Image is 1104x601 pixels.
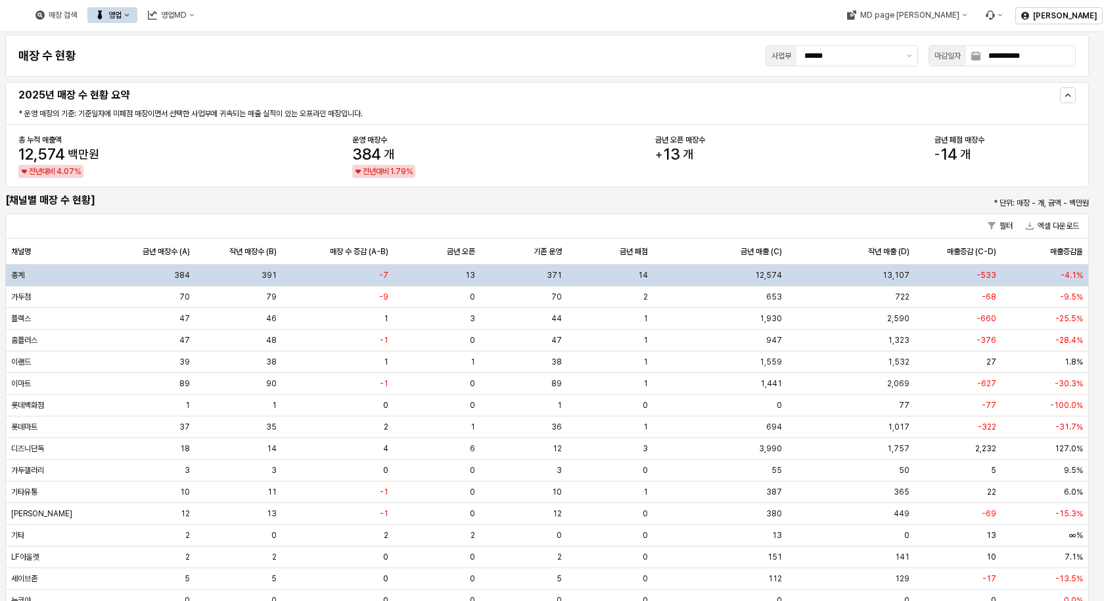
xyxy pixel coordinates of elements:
[655,148,662,160] span: +
[977,335,996,345] span: -376
[20,165,81,178] span: down 4.07% negative trend
[267,487,277,497] span: 11
[108,11,122,20] div: 영업
[894,508,909,519] span: 449
[471,357,475,367] span: 1
[11,422,37,432] span: 롯데마트
[1055,443,1083,454] span: 127.0%
[11,313,31,324] span: 플렉스
[11,270,24,280] span: 총계
[62,167,64,176] span: .
[180,443,190,454] span: 18
[934,135,1076,145] div: 금년 폐점 매장수
[683,148,693,160] span: 개
[11,552,39,562] span: LF아울렛
[1060,292,1083,302] span: -9.5%
[760,313,782,324] span: 1,930
[1064,487,1083,497] span: 6.0%
[839,7,975,23] div: MD page 이동
[986,552,996,562] span: 10
[470,292,475,302] span: 0
[1050,400,1083,411] span: -100.0%
[11,246,31,257] span: 채널명
[271,465,277,476] span: 3
[179,313,190,324] span: 47
[1064,465,1083,476] span: 9.5%
[383,573,388,584] span: 0
[140,7,202,23] div: 영업MD
[390,167,394,176] span: 1
[941,145,957,164] span: 14
[982,218,1018,234] button: 필터
[271,530,277,541] span: 0
[471,530,475,541] span: 2
[384,530,388,541] span: 2
[766,487,782,497] span: 387
[899,465,909,476] span: 50
[179,378,190,389] span: 89
[839,7,975,23] button: MD page [PERSON_NAME]
[470,335,475,345] span: 0
[643,465,648,476] span: 0
[266,357,277,367] span: 38
[470,573,475,584] span: 0
[18,49,76,62] h4: 매장 수 현황
[384,357,388,367] span: 1
[161,11,187,20] div: 영업MD
[904,530,909,541] span: 0
[470,487,475,497] span: 0
[384,148,394,160] span: 개
[380,508,388,519] span: -1
[380,335,388,345] span: -1
[5,194,177,207] h5: [채널별 매장 수 현황]
[755,270,782,280] span: 12,574
[380,487,388,497] span: -1
[771,465,782,476] span: 55
[982,573,996,584] span: -17
[470,400,475,411] span: 0
[87,7,137,23] div: 영업
[766,508,782,519] span: 380
[185,530,190,541] span: 2
[1061,270,1083,280] span: -4.1%
[887,313,909,324] span: 2,590
[655,135,721,145] div: 금년 오픈 매장수
[11,357,31,367] span: 이랜드
[11,530,24,541] span: 기타
[534,246,562,257] span: 기존 운영
[471,422,475,432] span: 1
[143,246,190,257] span: 금년 매장수 (A)
[551,422,562,432] span: 36
[266,313,277,324] span: 46
[975,443,996,454] span: 2,232
[272,552,277,562] span: 2
[557,465,562,476] span: 3
[1021,218,1084,234] button: 엑셀 다운로드
[267,508,277,519] span: 13
[643,313,648,324] span: 1
[1060,87,1076,103] button: Hide
[330,246,388,257] span: 매장 수 증감 (A-B)
[181,508,190,519] span: 12
[470,443,475,454] span: 6
[394,167,396,176] span: .
[379,292,388,302] span: -9
[888,422,909,432] span: 1,017
[977,378,996,389] span: -627
[18,135,139,145] div: 총 누적 매출액
[551,357,562,367] span: 38
[895,292,909,302] span: 722
[741,246,782,257] span: 금년 매출 (C)
[977,270,996,280] span: -533
[643,400,648,411] span: 0
[643,335,648,345] span: 1
[895,573,909,584] span: 129
[1055,378,1083,389] span: -30.3%
[894,487,909,497] span: 365
[551,292,562,302] span: 70
[271,573,277,584] span: 5
[267,443,277,454] span: 14
[888,335,909,345] span: 1,323
[266,335,277,345] span: 48
[179,335,190,345] span: 47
